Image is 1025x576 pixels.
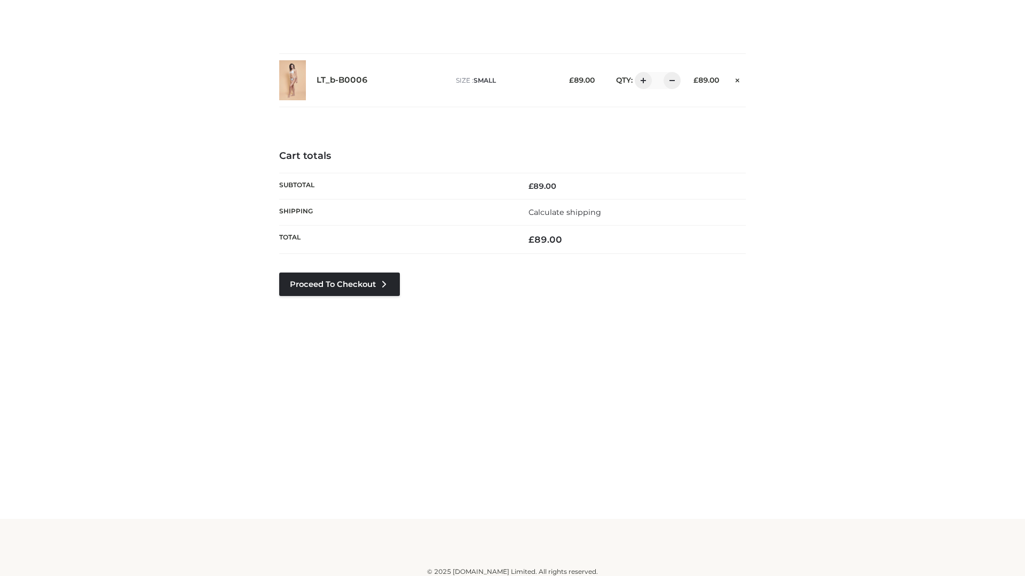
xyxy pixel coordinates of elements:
bdi: 89.00 [693,76,719,84]
bdi: 89.00 [529,234,562,245]
bdi: 89.00 [529,181,556,191]
bdi: 89.00 [569,76,595,84]
span: £ [529,234,534,245]
th: Shipping [279,199,512,225]
div: QTY: [605,72,677,89]
span: £ [693,76,698,84]
h4: Cart totals [279,150,746,162]
span: £ [569,76,574,84]
img: LT_b-B0006 - SMALL [279,60,306,100]
a: Remove this item [730,72,746,86]
a: Calculate shipping [529,207,601,217]
th: Subtotal [279,173,512,199]
p: size : [456,76,553,85]
th: Total [279,226,512,254]
span: £ [529,181,533,191]
a: LT_b-B0006 [317,75,368,85]
span: SMALL [474,76,496,84]
a: Proceed to Checkout [279,273,400,296]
